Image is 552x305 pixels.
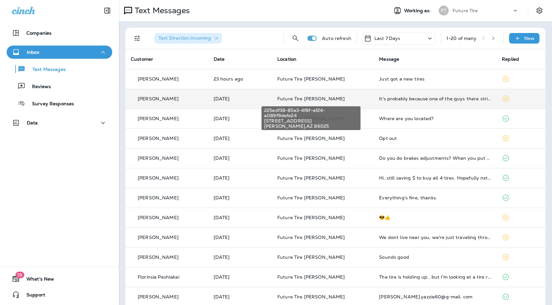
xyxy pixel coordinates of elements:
button: Inbox [7,46,112,59]
button: Support [7,288,112,301]
div: Where are you located? [379,116,491,121]
span: Working as: [404,8,432,14]
button: 19What's New [7,272,112,286]
p: Last 7 Days [374,36,400,41]
div: Opt out [379,136,491,141]
span: Future Tire [PERSON_NAME] [277,234,345,240]
p: Text Messages [132,6,190,16]
p: Data [27,120,38,125]
p: [PERSON_NAME] [138,76,179,82]
div: Text Direction:Incoming [155,33,222,44]
p: Oct 8, 2025 08:17 AM [214,175,267,181]
button: Collapse Sidebar [98,4,117,17]
p: [PERSON_NAME] [138,155,179,161]
span: Future Tire [PERSON_NAME] [277,96,345,102]
div: The tire is holding up.. but I'm looking at a tire rotation and maybe recheck the engine oil [379,274,491,280]
p: Oct 9, 2025 09:15 AM [214,136,267,141]
p: Survey Responses [25,101,74,107]
div: It's probably because one of the guys there stripped out a lug stud and didn't make it right or e... [379,96,491,101]
p: Companies [26,30,52,36]
p: Oct 7, 2025 08:25 AM [214,195,267,200]
span: Location [277,56,296,62]
span: Future Tire [PERSON_NAME] [277,76,345,82]
p: [PERSON_NAME] [138,294,179,299]
p: Oct 1, 2025 02:06 PM [214,294,267,299]
p: [PERSON_NAME] [138,136,179,141]
div: 1 - 20 of many [446,36,477,41]
p: [PERSON_NAME] [138,195,179,200]
button: Filters [131,32,144,45]
span: Future Tire [PERSON_NAME] [277,155,345,161]
p: [PERSON_NAME] [138,254,179,260]
p: Oct 2, 2025 07:04 PM [214,274,267,280]
p: Florinsia Peshlakai [138,274,179,280]
div: Everything's fine, thanks. [379,195,491,200]
span: Message [379,56,399,62]
span: Future Tire [PERSON_NAME] [277,215,345,220]
p: [PERSON_NAME] [138,175,179,181]
div: Do you do brakes adjustments? When you put on the brakes, it shacks. [379,155,491,161]
span: [PERSON_NAME] , AZ 86025 [264,123,358,129]
p: Oct 10, 2025 08:34 AM [214,116,267,121]
div: 😎👍 [379,215,491,220]
div: FT [439,6,449,16]
div: tom.yazzie60@g-mail. com [379,294,491,299]
button: Reviews [7,79,112,93]
p: [PERSON_NAME] [138,96,179,101]
p: Oct 3, 2025 07:18 AM [214,254,267,260]
span: Future Tire [PERSON_NAME] [277,274,345,280]
span: Replied [502,56,519,62]
p: Reviews [25,84,51,90]
button: Companies [7,26,112,40]
span: Date [214,56,225,62]
div: We dont live near you, we're just traveling through. Please remove me from your list. [379,235,491,240]
span: Customer [131,56,153,62]
p: New [524,36,535,41]
span: Future Tire [PERSON_NAME] [277,254,345,260]
button: Data [7,116,112,129]
button: Settings [534,5,545,17]
button: Text Messages [7,62,112,76]
span: What's New [20,276,54,284]
span: Future Tire [PERSON_NAME] [277,175,345,181]
p: Oct 12, 2025 08:56 AM [214,76,267,82]
p: Oct 4, 2025 12:21 PM [214,235,267,240]
span: Support [20,292,45,300]
span: Future Tire [PERSON_NAME] [277,294,345,300]
span: 225adf38-85a3-4f8f-af24-a089f9defe24 [264,108,358,118]
p: Oct 8, 2025 01:50 PM [214,155,267,161]
button: Search Messages [289,32,302,45]
div: Hi..still saving $ to buy all 4 tires. Hopefully nxt mo. [379,175,491,181]
div: Sounds good [379,254,491,260]
span: Future Tire [PERSON_NAME] [277,195,345,201]
span: [STREET_ADDRESS] [264,118,358,123]
p: [PERSON_NAME] [138,235,179,240]
p: Auto refresh [322,36,351,41]
p: Text Messages [26,67,66,73]
span: Text Direction : Incoming [158,35,211,41]
span: Future Tire [PERSON_NAME] [277,135,345,141]
p: Inbox [27,50,39,55]
p: Future Tire [453,8,478,13]
p: [PERSON_NAME] [138,116,179,121]
p: Oct 11, 2025 08:22 AM [214,96,267,101]
div: Just got a new tires [379,76,491,82]
p: [PERSON_NAME] [138,215,179,220]
span: 19 [15,272,24,278]
button: Survey Responses [7,96,112,110]
p: Oct 6, 2025 08:08 AM [214,215,267,220]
